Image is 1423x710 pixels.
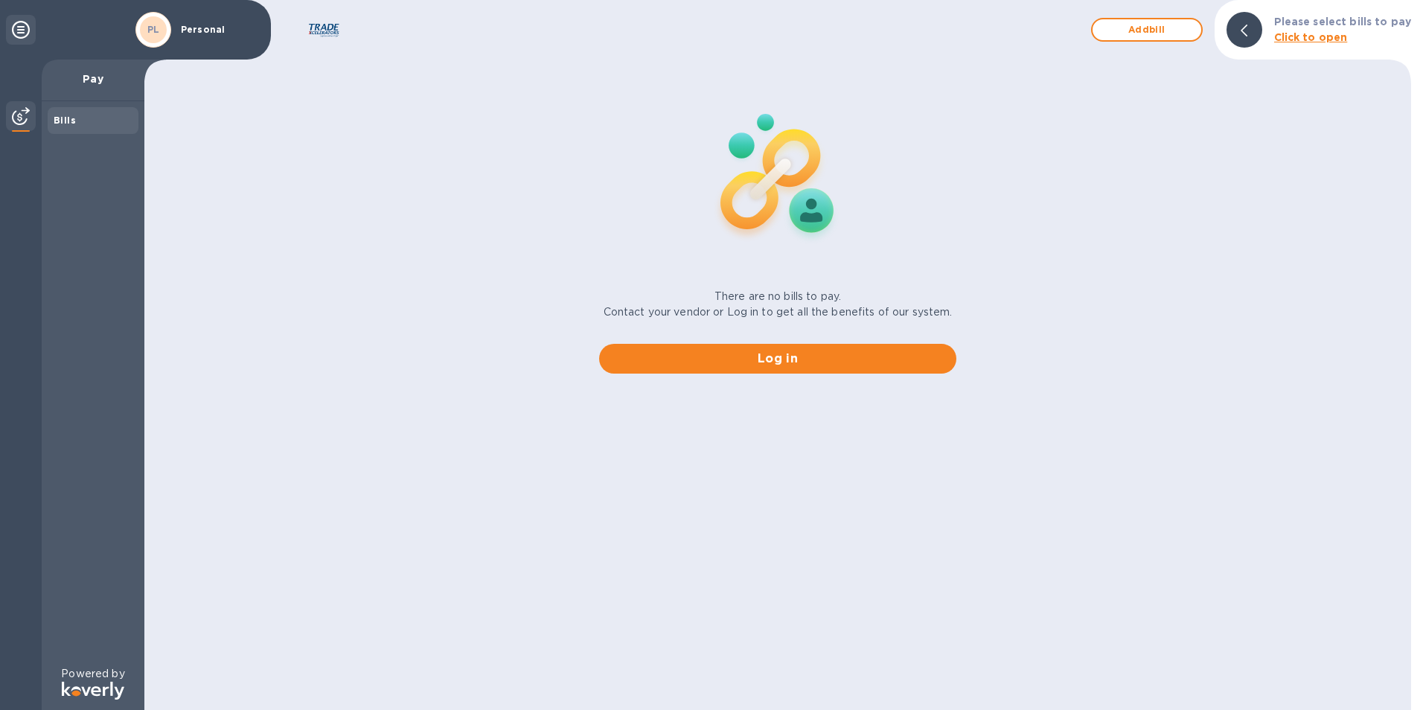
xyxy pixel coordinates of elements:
[611,350,944,368] span: Log in
[604,289,953,320] p: There are no bills to pay. Contact your vendor or Log in to get all the benefits of our system.
[1274,31,1348,43] b: Click to open
[61,666,124,682] p: Powered by
[1274,16,1411,28] b: Please select bills to pay
[1091,18,1203,42] button: Addbill
[1104,21,1189,39] span: Add bill
[181,25,255,35] p: Personal
[54,71,132,86] p: Pay
[54,115,76,126] b: Bills
[62,682,124,700] img: Logo
[599,344,956,374] button: Log in
[147,24,160,35] b: PL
